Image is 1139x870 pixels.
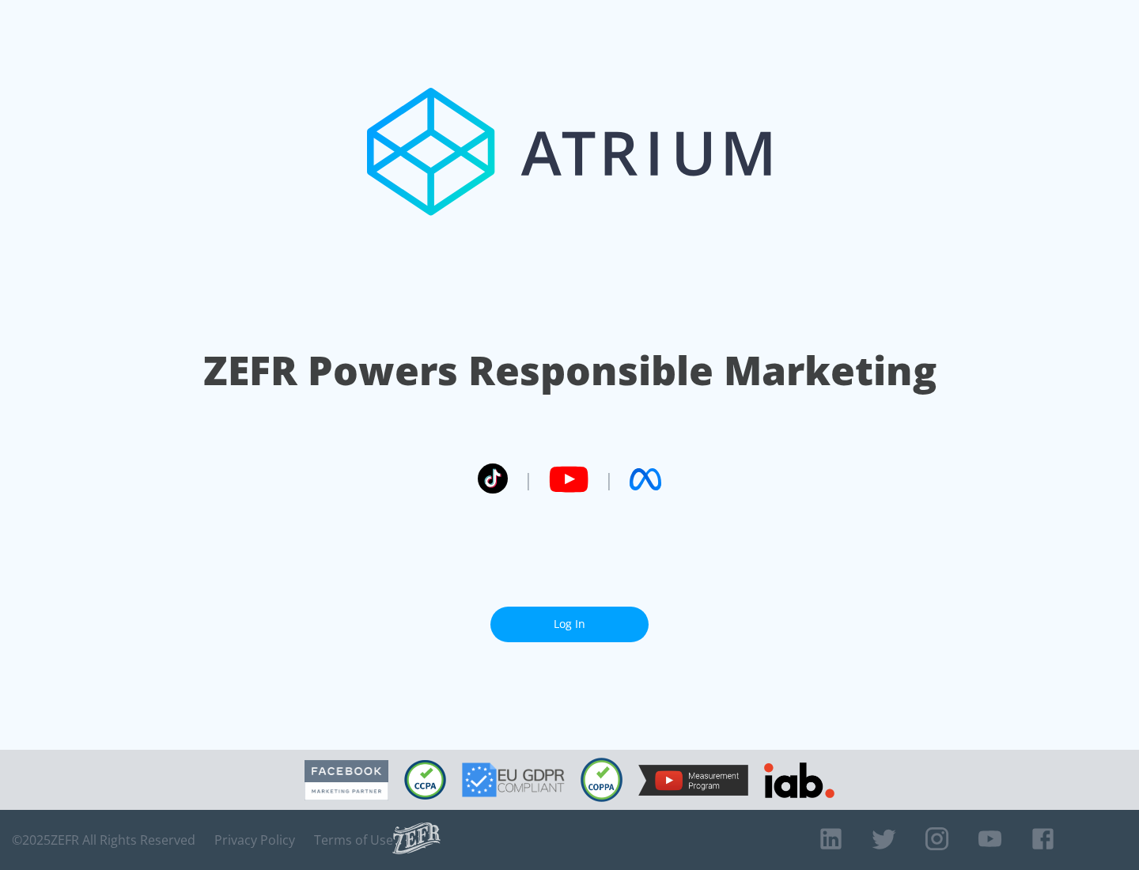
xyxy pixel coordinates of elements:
span: | [604,467,614,491]
img: IAB [764,762,834,798]
a: Log In [490,607,649,642]
a: Terms of Use [314,832,393,848]
span: © 2025 ZEFR All Rights Reserved [12,832,195,848]
img: GDPR Compliant [462,762,565,797]
a: Privacy Policy [214,832,295,848]
span: | [524,467,533,491]
img: YouTube Measurement Program [638,765,748,796]
img: COPPA Compliant [581,758,622,802]
h1: ZEFR Powers Responsible Marketing [203,343,937,398]
img: CCPA Compliant [404,760,446,800]
img: Facebook Marketing Partner [305,760,388,800]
